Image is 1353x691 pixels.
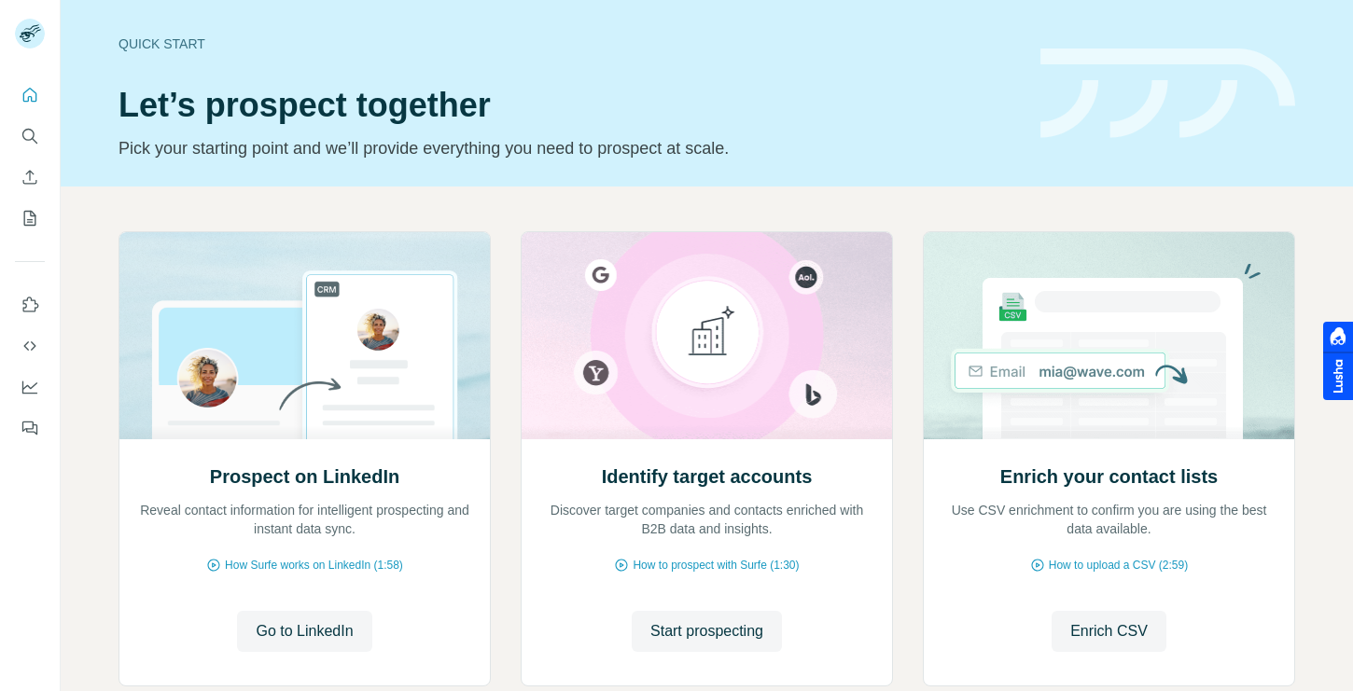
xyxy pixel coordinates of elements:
h2: Enrich your contact lists [1000,463,1218,490]
button: Use Surfe on LinkedIn [15,288,45,322]
p: Reveal contact information for intelligent prospecting and instant data sync. [138,501,471,538]
button: Start prospecting [632,611,782,652]
h1: Let’s prospect together [119,87,1018,124]
p: Discover target companies and contacts enriched with B2B data and insights. [540,501,873,538]
button: Quick start [15,78,45,112]
button: Enrich CSV [1052,611,1166,652]
span: How Surfe works on LinkedIn (1:58) [225,557,403,574]
span: How to upload a CSV (2:59) [1049,557,1188,574]
button: Feedback [15,411,45,445]
button: Go to LinkedIn [237,611,371,652]
button: Enrich CSV [15,160,45,194]
p: Use CSV enrichment to confirm you are using the best data available. [942,501,1276,538]
span: Start prospecting [650,620,763,643]
span: Enrich CSV [1070,620,1148,643]
h2: Prospect on LinkedIn [210,463,399,490]
button: Search [15,119,45,153]
button: My lists [15,201,45,235]
h2: Identify target accounts [602,463,813,490]
img: Identify target accounts [521,232,893,439]
span: How to prospect with Surfe (1:30) [633,557,799,574]
span: Go to LinkedIn [256,620,353,643]
img: Enrich your contact lists [923,232,1295,439]
p: Pick your starting point and we’ll provide everything you need to prospect at scale. [119,135,1018,161]
button: Dashboard [15,370,45,404]
img: Prospect on LinkedIn [119,232,491,439]
div: Quick start [119,35,1018,53]
img: banner [1040,48,1295,139]
button: Use Surfe API [15,329,45,363]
